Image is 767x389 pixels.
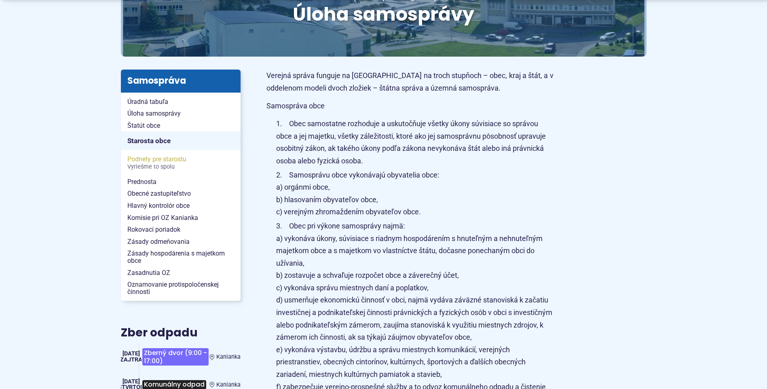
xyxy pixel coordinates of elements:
[121,108,241,120] a: Úloha samosprávy
[266,70,554,94] p: Verejná správa funguje na [GEOGRAPHIC_DATA] na troch stupňoch – obec, kraj a štát, a v oddelenom ...
[127,176,234,188] span: Prednosta
[127,200,234,212] span: Hlavný kontrolór obce
[142,348,209,366] span: Zberný dvor (9:00 - 17:00)
[127,279,234,298] span: Oznamovanie protispoločenskej činnosti
[127,188,234,200] span: Obecné zastupiteľstvo
[120,356,142,363] span: Zajtra
[121,345,241,369] a: Zberný dvor (9:00 - 17:00) Kanianka [DATE] Zajtra
[127,164,234,170] span: Vyriešme to spolu
[216,381,241,388] span: Kanianka
[127,236,234,248] span: Zásady odmeňovania
[127,135,234,147] span: Starosta obce
[127,224,234,236] span: Rokovací poriadok
[121,153,241,172] a: Podnety pre starostuVyriešme to spolu
[127,153,234,172] span: Podnety pre starostu
[121,247,241,266] a: Zásady hospodárenia s majetkom obce
[121,120,241,132] a: Štatút obce
[293,1,474,27] span: Úloha samosprávy
[121,279,241,298] a: Oznamovanie protispoločenskej činnosti
[121,327,241,339] h3: Zber odpadu
[127,120,234,132] span: Štatút obce
[127,267,234,279] span: Zasadnutia OZ
[276,118,554,167] li: Obec samostatne rozhoduje a uskutočňuje všetky úkony súvisiace so správou obce a jej majetku, vše...
[121,188,241,200] a: Obecné zastupiteľstvo
[127,96,234,108] span: Úradná tabuľa
[121,70,241,92] h3: Samospráva
[123,350,140,357] span: [DATE]
[127,247,234,266] span: Zásady hospodárenia s majetkom obce
[121,200,241,212] a: Hlavný kontrolór obce
[121,176,241,188] a: Prednosta
[121,224,241,236] a: Rokovací poriadok
[266,100,554,112] p: Samospráva obce
[127,212,234,224] span: Komisie pri OZ Kanianka
[123,378,140,385] span: [DATE]
[121,96,241,108] a: Úradná tabuľa
[121,236,241,248] a: Zásady odmeňovania
[121,212,241,224] a: Komisie pri OZ Kanianka
[216,353,241,360] span: Kanianka
[127,108,234,120] span: Úloha samosprávy
[121,131,241,150] a: Starosta obce
[121,267,241,279] a: Zasadnutia OZ
[276,169,554,218] li: Samosprávu obce vykonávajú obyvatelia obce: a) orgánmi obce, b) hlasovaním obyvateľov obce, c) ve...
